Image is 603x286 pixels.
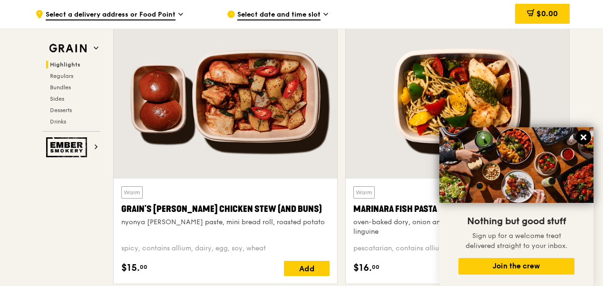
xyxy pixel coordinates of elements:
[121,261,140,275] span: $15.
[439,127,593,203] img: DSC07876-Edit02-Large.jpeg
[353,261,372,275] span: $16.
[536,9,558,18] span: $0.00
[353,202,562,216] div: Marinara Fish Pasta
[237,10,321,20] span: Select date and time slot
[576,130,591,145] button: Close
[353,244,562,253] div: pescatarian, contains allium, dairy, nuts, wheat
[353,218,562,237] div: oven-baked dory, onion and fennel-infused tomato sauce, linguine
[50,73,73,79] span: Regulars
[121,202,330,216] div: Grain's [PERSON_NAME] Chicken Stew (and buns)
[50,118,66,125] span: Drinks
[467,216,566,227] span: Nothing but good stuff
[46,137,90,157] img: Ember Smokery web logo
[458,258,574,275] button: Join the crew
[46,10,175,20] span: Select a delivery address or Food Point
[284,261,330,276] div: Add
[353,186,375,199] div: Warm
[121,244,330,253] div: spicy, contains allium, dairy, egg, soy, wheat
[50,95,64,102] span: Sides
[121,186,143,199] div: Warm
[466,232,567,250] span: Sign up for a welcome treat delivered straight to your inbox.
[372,263,379,271] span: 00
[50,107,72,114] span: Desserts
[50,61,80,68] span: Highlights
[140,263,147,271] span: 00
[50,84,71,91] span: Bundles
[121,218,330,227] div: nyonya [PERSON_NAME] paste, mini bread roll, roasted potato
[46,40,90,57] img: Grain web logo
